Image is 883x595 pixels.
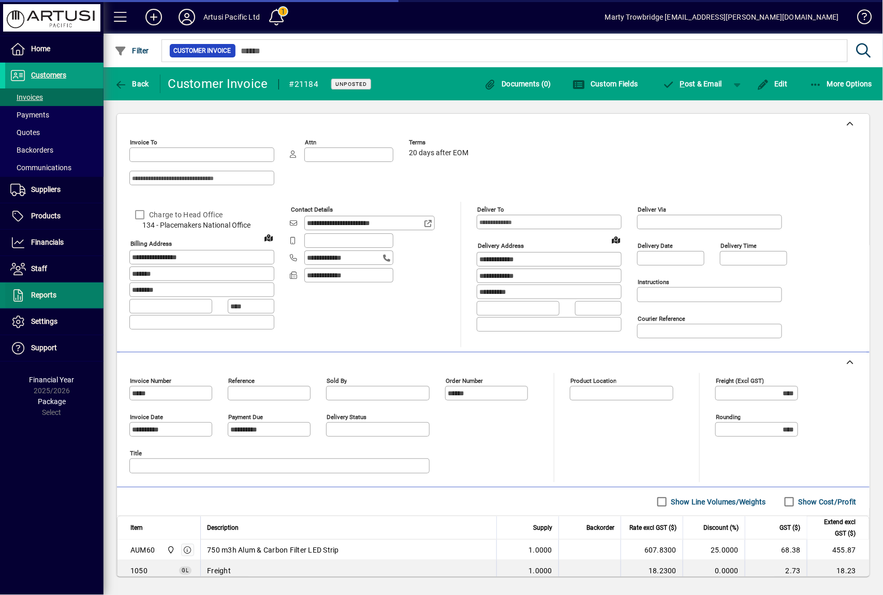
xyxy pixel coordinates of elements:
span: 750 m3h Alum & Carbon Filter LED Strip [207,545,339,555]
span: Staff [31,264,47,273]
span: ost & Email [663,80,723,88]
mat-label: Invoice date [130,413,163,421]
span: Customers [31,71,66,79]
button: Post & Email [657,75,728,93]
a: Home [5,36,104,62]
a: View on map [260,229,277,246]
span: Financials [31,238,64,246]
a: View on map [608,231,624,248]
span: Main Warehouse [164,544,176,556]
a: Suppliers [5,177,104,203]
span: Freight [207,566,231,576]
mat-label: Product location [570,377,616,384]
mat-label: Deliver via [638,206,666,213]
a: Communications [5,159,104,176]
span: Financial Year [30,376,75,384]
span: Customer Invoice [174,46,231,56]
span: 1.0000 [529,545,553,555]
span: Home [31,44,50,53]
div: AUM60 [130,545,155,555]
span: Filter [114,47,149,55]
a: Settings [5,309,104,335]
span: 134 - Placemakers National Office [129,220,274,231]
a: Quotes [5,124,104,141]
span: Edit [757,80,788,88]
td: 2.73 [745,560,807,581]
app-page-header-button: Back [104,75,160,93]
a: Payments [5,106,104,124]
div: 18.2300 [627,566,676,576]
td: 455.87 [807,540,869,560]
span: Payments [10,111,49,119]
mat-label: Reference [228,377,255,384]
button: More Options [807,75,875,93]
div: Artusi Pacific Ltd [203,9,260,25]
span: 1.0000 [529,566,553,576]
mat-label: Freight (excl GST) [716,377,764,384]
span: Rate excl GST ($) [629,522,676,533]
td: 25.0000 [683,540,745,560]
td: 68.38 [745,540,807,560]
button: Documents (0) [481,75,554,93]
span: Custom Fields [573,80,638,88]
span: Supply [533,522,552,533]
span: Unposted [335,81,367,87]
mat-label: Courier Reference [638,315,685,322]
td: 0.0000 [683,560,745,581]
mat-label: Attn [305,139,316,146]
span: Freight Outwards [130,566,148,576]
div: Marty Trowbridge [EMAIL_ADDRESS][PERSON_NAME][DOMAIN_NAME] [605,9,839,25]
span: Discount (%) [703,522,739,533]
label: Show Line Volumes/Weights [669,497,766,507]
div: #21184 [289,76,319,93]
span: Package [38,397,66,406]
label: Show Cost/Profit [797,497,857,507]
a: Knowledge Base [849,2,870,36]
span: Item [130,522,143,533]
span: Back [114,80,149,88]
div: Customer Invoice [168,76,268,92]
span: Settings [31,317,57,325]
button: Filter [112,41,152,60]
span: Support [31,344,57,352]
span: Suppliers [31,185,61,194]
mat-label: Delivery status [327,413,366,421]
td: 18.23 [807,560,869,581]
span: Terms [409,139,471,146]
mat-label: Order number [446,377,483,384]
mat-label: Delivery time [720,242,757,249]
mat-label: Invoice number [130,377,171,384]
mat-label: Rounding [716,413,741,421]
mat-label: Delivery date [638,242,673,249]
a: Staff [5,256,104,282]
button: Back [112,75,152,93]
span: Communications [10,163,71,172]
span: Description [207,522,239,533]
mat-label: Title [130,450,142,457]
button: Edit [754,75,790,93]
mat-label: Payment due [228,413,263,421]
span: Quotes [10,128,40,137]
mat-label: Invoice To [130,139,157,146]
span: GL [182,568,189,573]
span: 20 days after EOM [409,149,468,157]
a: Reports [5,282,104,308]
button: Custom Fields [570,75,641,93]
div: 607.8300 [627,545,676,555]
a: Invoices [5,88,104,106]
a: Financials [5,230,104,256]
span: Backorder [586,522,614,533]
span: Products [31,212,61,220]
a: Backorders [5,141,104,159]
span: Extend excl GST ($) [814,516,856,539]
span: Backorders [10,146,53,154]
span: P [680,80,685,88]
span: Documents (0) [484,80,551,88]
a: Support [5,335,104,361]
mat-label: Instructions [638,278,669,286]
mat-label: Deliver To [477,206,504,213]
mat-label: Sold by [327,377,347,384]
span: GST ($) [780,522,801,533]
span: Reports [31,291,56,299]
button: Profile [170,8,203,26]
